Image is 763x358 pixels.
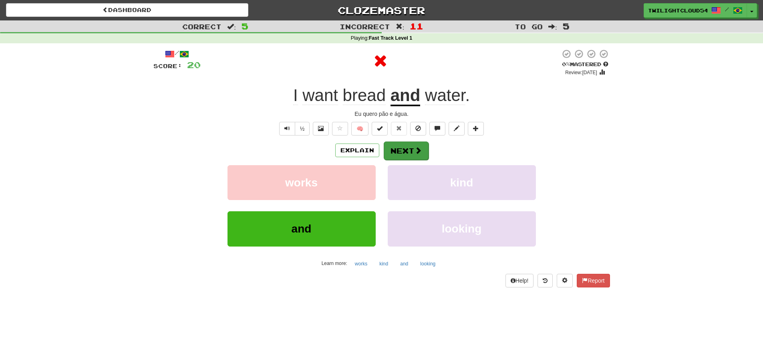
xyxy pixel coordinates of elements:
span: : [396,23,405,30]
span: 20 [187,60,201,70]
span: bread [343,86,386,105]
span: . [420,86,470,105]
span: 0 % [562,61,570,67]
a: Dashboard [6,3,248,17]
button: 🧠 [351,122,368,136]
span: 5 [242,21,248,31]
button: ½ [295,122,310,136]
button: and [227,211,376,246]
span: / [725,6,729,12]
span: To go [515,22,543,30]
strong: Fast Track Level 1 [369,35,413,41]
button: Edit sentence (alt+d) [449,122,465,136]
span: want [302,86,338,105]
button: Favorite sentence (alt+f) [332,122,348,136]
button: Show image (alt+x) [313,122,329,136]
span: : [548,23,557,30]
span: I [293,86,298,105]
button: Help! [505,274,534,287]
button: and [396,258,413,270]
span: works [285,176,318,189]
span: Correct [182,22,221,30]
button: looking [416,258,440,270]
div: / [153,49,201,59]
button: Ignore sentence (alt+i) [410,122,426,136]
button: works [350,258,372,270]
div: Mastered [560,61,610,68]
button: Reset to 0% Mastered (alt+r) [391,122,407,136]
span: water [425,86,465,105]
button: Play sentence audio (ctl+space) [279,122,295,136]
a: TwilightCloud54 / [644,3,747,18]
span: 11 [410,21,423,31]
button: Add to collection (alt+a) [468,122,484,136]
span: Incorrect [340,22,390,30]
button: kind [375,258,393,270]
button: Round history (alt+y) [538,274,553,287]
button: Discuss sentence (alt+u) [429,122,445,136]
span: and [292,222,312,235]
button: Report [577,274,610,287]
button: looking [388,211,536,246]
div: Eu quero pão e água. [153,110,610,118]
span: 5 [563,21,570,31]
button: Explain [335,144,379,157]
small: Review: [DATE] [565,70,597,75]
span: TwilightCloud54 [648,7,707,14]
button: Set this sentence to 100% Mastered (alt+m) [372,122,388,136]
button: kind [388,165,536,200]
u: and [391,86,421,106]
a: Clozemaster [260,3,503,17]
span: Score: [153,63,182,69]
div: Text-to-speech controls [278,122,310,136]
span: : [227,23,236,30]
button: Next [384,142,429,160]
span: kind [450,176,473,189]
span: looking [442,222,482,235]
button: works [227,165,376,200]
small: Learn more: [322,261,347,266]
